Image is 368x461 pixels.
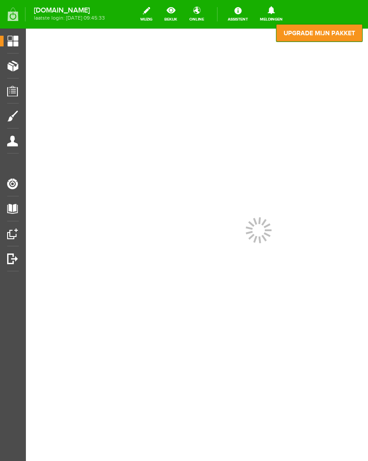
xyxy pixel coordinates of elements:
[255,4,288,24] a: Meldingen
[135,4,158,24] a: wijzig
[34,16,105,21] span: laatste login: [DATE] 09:45:33
[159,4,183,24] a: bekijk
[34,8,105,13] strong: [DOMAIN_NAME]
[222,4,253,24] a: Assistent
[276,24,363,42] a: upgrade mijn pakket
[184,4,209,24] a: online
